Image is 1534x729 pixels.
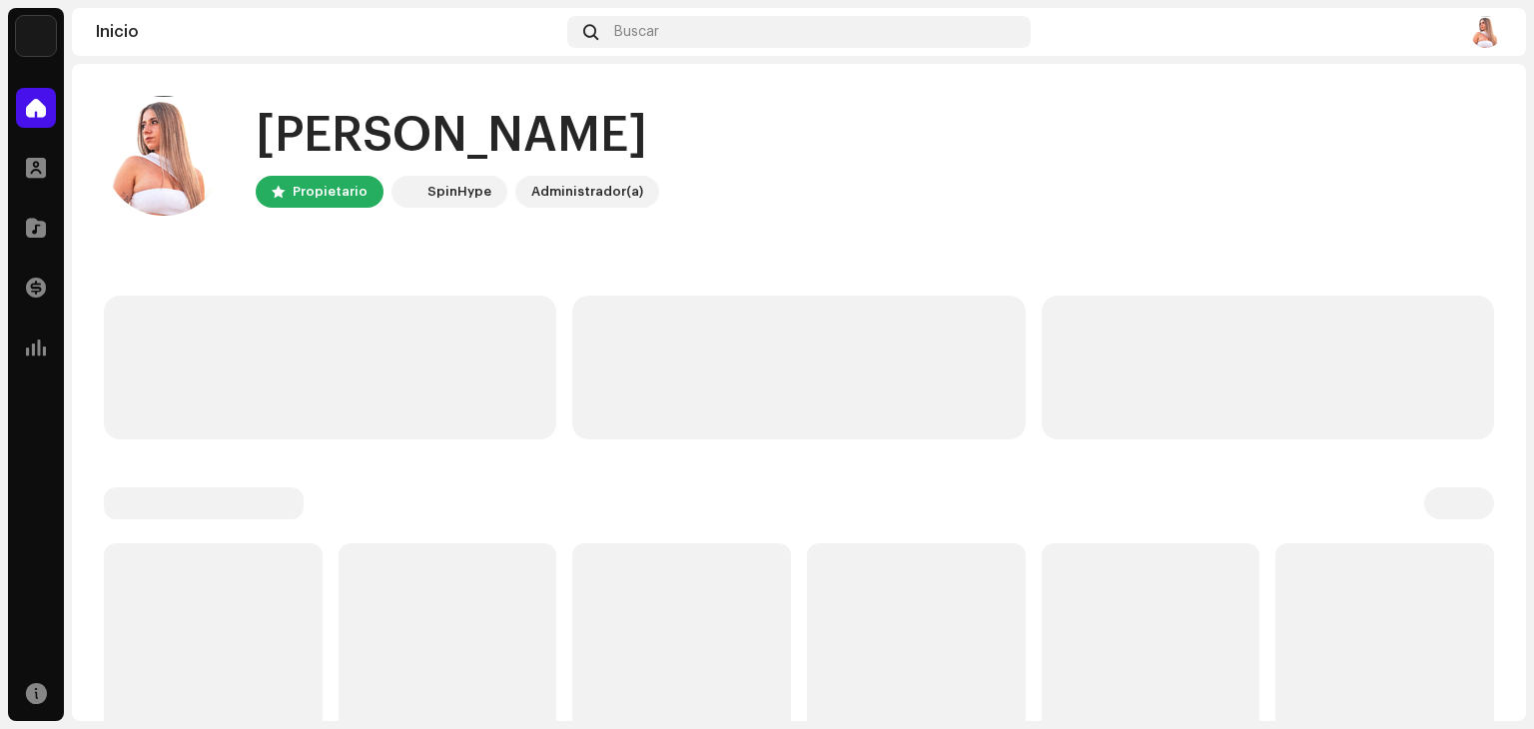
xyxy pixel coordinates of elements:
div: SpinHype [427,180,491,204]
img: 40d31eee-25aa-4f8a-9761-0bbac6d73880 [395,180,419,204]
div: Administrador(a) [531,180,643,204]
div: Propietario [293,180,368,204]
img: 40d31eee-25aa-4f8a-9761-0bbac6d73880 [16,16,56,56]
img: ca428dd1-b208-4446-aa79-b44b60839ff7 [104,96,224,216]
div: Inicio [96,24,559,40]
img: ca428dd1-b208-4446-aa79-b44b60839ff7 [1470,16,1502,48]
span: Buscar [614,24,659,40]
div: [PERSON_NAME] [256,104,659,168]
